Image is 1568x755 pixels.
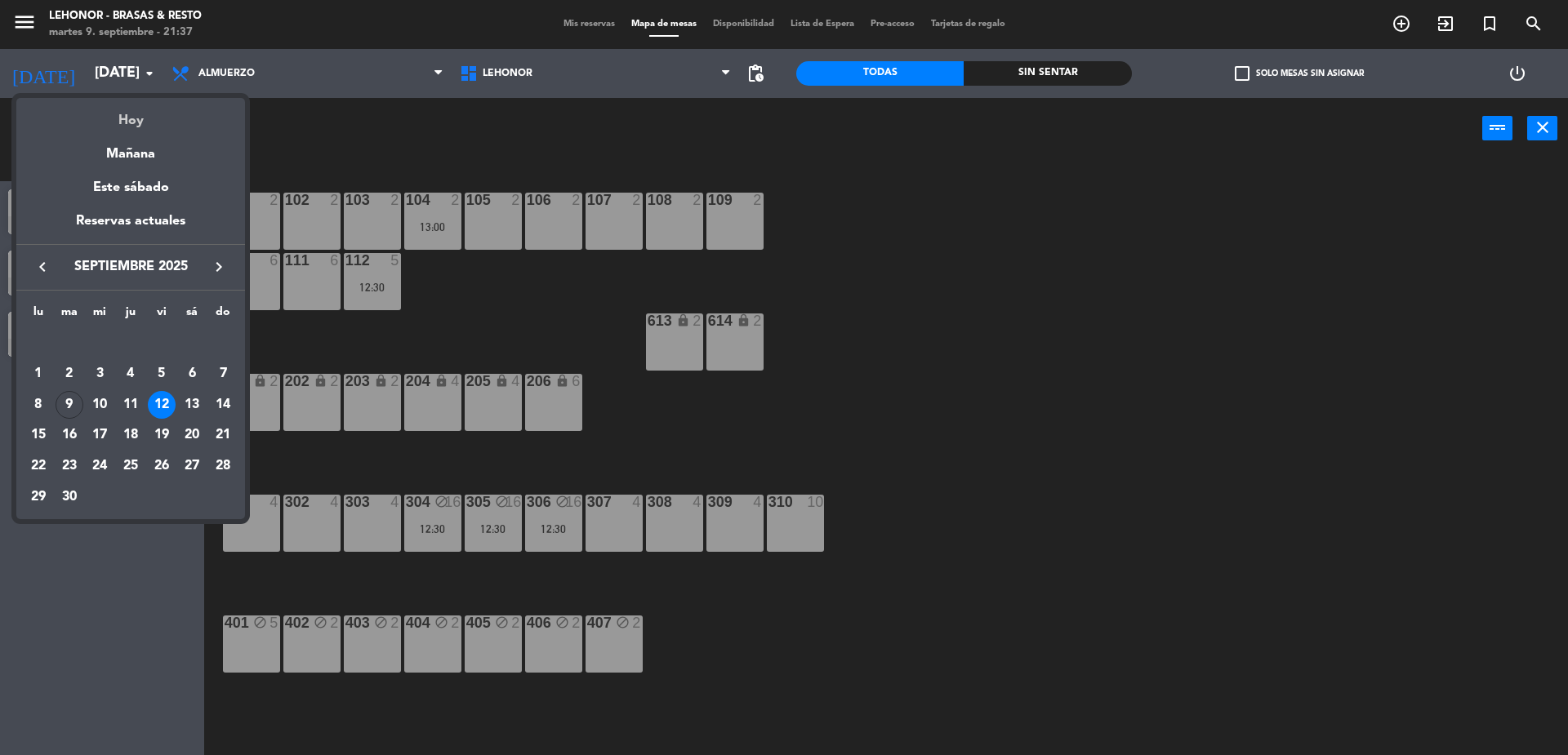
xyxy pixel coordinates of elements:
div: 27 [178,452,206,480]
div: 24 [86,452,114,480]
td: 5 de septiembre de 2025 [146,358,177,389]
div: 5 [148,360,176,388]
td: 22 de septiembre de 2025 [23,451,54,482]
div: 21 [209,421,237,449]
div: 13 [178,391,206,419]
div: Este sábado [16,165,245,211]
td: 17 de septiembre de 2025 [84,420,115,451]
td: 19 de septiembre de 2025 [146,420,177,451]
td: 15 de septiembre de 2025 [23,420,54,451]
td: 10 de septiembre de 2025 [84,389,115,420]
td: 14 de septiembre de 2025 [207,389,238,420]
td: 9 de septiembre de 2025 [54,389,85,420]
div: 10 [86,391,114,419]
th: viernes [146,303,177,328]
div: Hoy [16,98,245,131]
div: 12 [148,391,176,419]
div: 26 [148,452,176,480]
td: 16 de septiembre de 2025 [54,420,85,451]
th: miércoles [84,303,115,328]
div: Reservas actuales [16,211,245,244]
td: SEP. [23,327,238,358]
div: 15 [24,421,52,449]
div: 3 [86,360,114,388]
div: 1 [24,360,52,388]
td: 26 de septiembre de 2025 [146,451,177,482]
td: 11 de septiembre de 2025 [115,389,146,420]
td: 7 de septiembre de 2025 [207,358,238,389]
td: 23 de septiembre de 2025 [54,451,85,482]
div: 29 [24,483,52,511]
td: 3 de septiembre de 2025 [84,358,115,389]
th: lunes [23,303,54,328]
div: Mañana [16,131,245,165]
div: 16 [56,421,83,449]
td: 18 de septiembre de 2025 [115,420,146,451]
i: keyboard_arrow_left [33,257,52,277]
td: 21 de septiembre de 2025 [207,420,238,451]
th: domingo [207,303,238,328]
div: 28 [209,452,237,480]
td: 28 de septiembre de 2025 [207,451,238,482]
div: 14 [209,391,237,419]
div: 18 [117,421,145,449]
div: 22 [24,452,52,480]
td: 13 de septiembre de 2025 [177,389,208,420]
td: 4 de septiembre de 2025 [115,358,146,389]
th: sábado [177,303,208,328]
td: 2 de septiembre de 2025 [54,358,85,389]
div: 4 [117,360,145,388]
div: 19 [148,421,176,449]
td: 30 de septiembre de 2025 [54,482,85,513]
div: 8 [24,391,52,419]
div: 9 [56,391,83,419]
td: 25 de septiembre de 2025 [115,451,146,482]
td: 1 de septiembre de 2025 [23,358,54,389]
td: 27 de septiembre de 2025 [177,451,208,482]
th: jueves [115,303,146,328]
div: 23 [56,452,83,480]
th: martes [54,303,85,328]
span: septiembre 2025 [57,256,204,278]
td: 29 de septiembre de 2025 [23,482,54,513]
div: 30 [56,483,83,511]
td: 24 de septiembre de 2025 [84,451,115,482]
td: 12 de septiembre de 2025 [146,389,177,420]
div: 17 [86,421,114,449]
div: 25 [117,452,145,480]
div: 2 [56,360,83,388]
td: 20 de septiembre de 2025 [177,420,208,451]
td: 6 de septiembre de 2025 [177,358,208,389]
button: keyboard_arrow_right [204,256,234,278]
i: keyboard_arrow_right [209,257,229,277]
td: 8 de septiembre de 2025 [23,389,54,420]
div: 6 [178,360,206,388]
div: 20 [178,421,206,449]
div: 7 [209,360,237,388]
button: keyboard_arrow_left [28,256,57,278]
div: 11 [117,391,145,419]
